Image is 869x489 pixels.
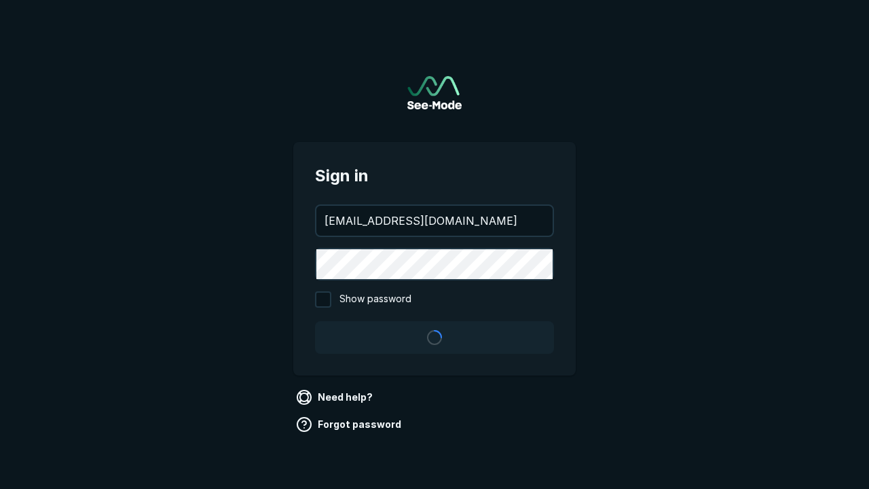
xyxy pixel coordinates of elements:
span: Sign in [315,164,554,188]
a: Need help? [293,386,378,408]
span: Show password [339,291,411,308]
img: See-Mode Logo [407,76,462,109]
a: Go to sign in [407,76,462,109]
input: your@email.com [316,206,553,236]
a: Forgot password [293,414,407,435]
